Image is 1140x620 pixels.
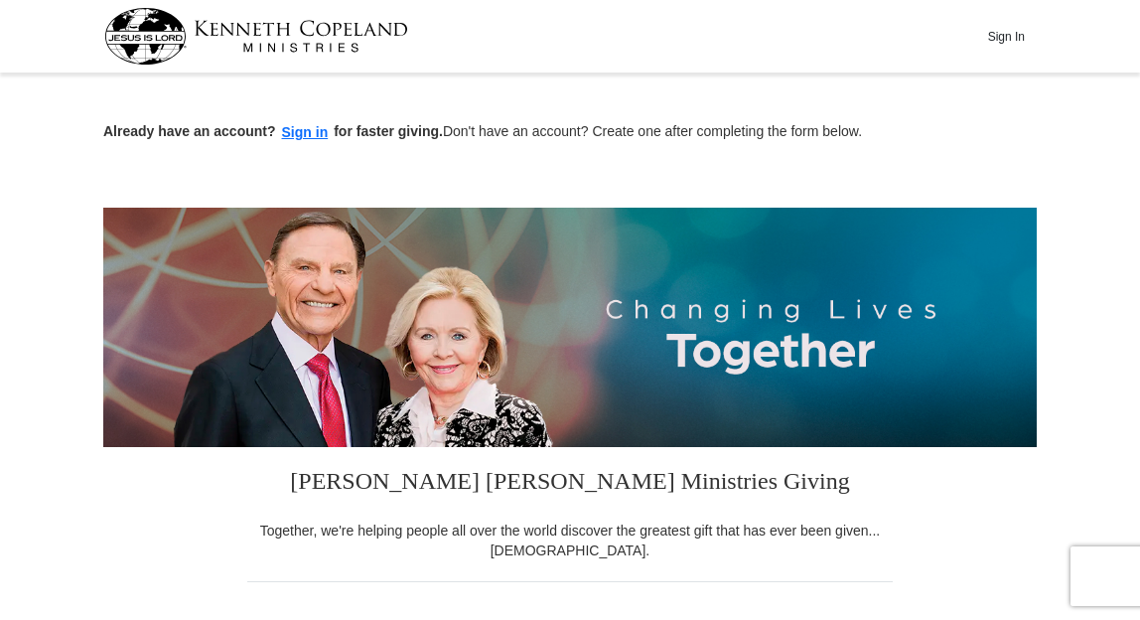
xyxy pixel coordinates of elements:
button: Sign in [276,121,335,144]
button: Sign In [976,21,1036,52]
strong: Already have an account? for faster giving. [103,123,443,139]
h3: [PERSON_NAME] [PERSON_NAME] Ministries Giving [247,447,893,521]
p: Don't have an account? Create one after completing the form below. [103,121,1037,144]
div: Together, we're helping people all over the world discover the greatest gift that has ever been g... [247,521,893,560]
img: kcm-header-logo.svg [104,8,408,65]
